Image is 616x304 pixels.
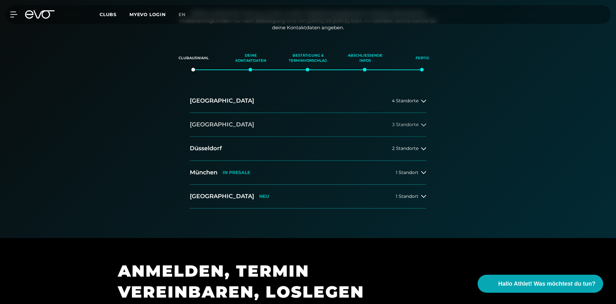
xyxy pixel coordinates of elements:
span: 1 Standort [396,170,418,175]
h1: ANMELDEN, TERMIN VEREINBAREN, LOSLEGEN [118,261,407,302]
h2: München [190,169,217,177]
span: 1 Standort [396,194,418,199]
p: IN PRESALE [223,170,250,175]
div: Deine Kontaktdaten [230,50,271,67]
a: Clubs [100,11,129,17]
div: Abschließende Infos [345,50,386,67]
h2: [GEOGRAPHIC_DATA] [190,97,254,105]
span: en [179,12,186,17]
button: MünchenIN PRESALE1 Standort [190,161,426,185]
button: [GEOGRAPHIC_DATA]4 Standorte [190,89,426,113]
span: 2 Standorte [392,146,418,151]
h2: [GEOGRAPHIC_DATA] [190,192,254,200]
span: Hallo Athlet! Was möchtest du tun? [498,280,595,288]
button: Düsseldorf2 Standorte [190,137,426,161]
a: en [179,11,193,18]
div: Bestätigung & Terminvorschlag [287,50,329,67]
button: [GEOGRAPHIC_DATA]3 Standorte [190,113,426,137]
span: Clubs [100,12,117,17]
span: 4 Standorte [392,98,418,103]
h2: Düsseldorf [190,144,222,152]
span: 3 Standorte [392,122,418,127]
p: NEU [259,194,269,199]
button: [GEOGRAPHIC_DATA]NEU1 Standort [190,185,426,208]
div: Clubauswahl [173,50,214,67]
h2: [GEOGRAPHIC_DATA] [190,121,254,129]
a: MYEVO LOGIN [129,12,166,17]
div: Fertig [402,50,443,67]
button: Hallo Athlet! Was möchtest du tun? [478,275,603,293]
